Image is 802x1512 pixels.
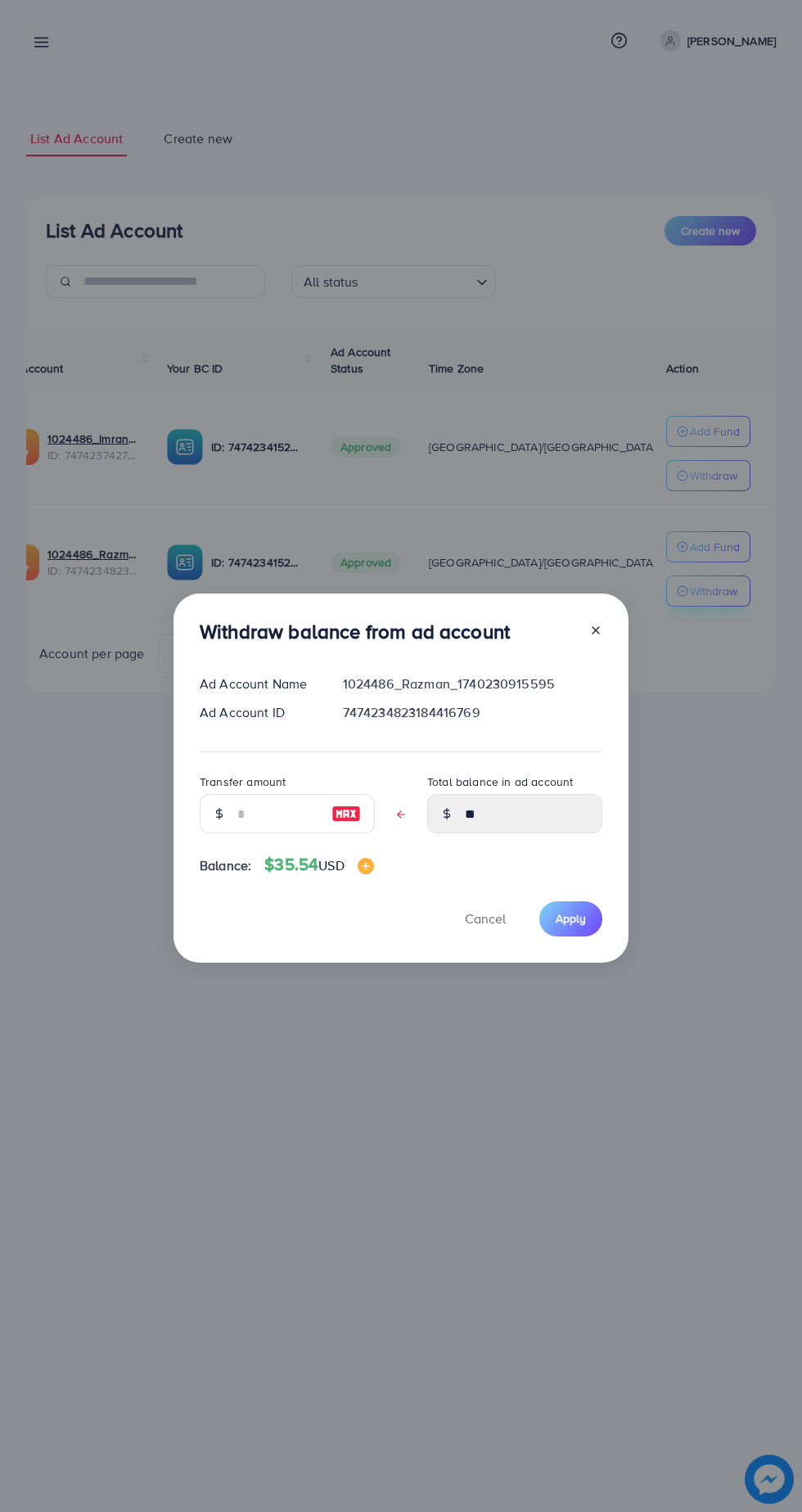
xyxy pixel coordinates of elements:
[444,901,526,937] button: Cancel
[187,675,330,693] div: Ad Account Name
[200,774,286,790] label: Transfer amount
[330,703,615,722] div: 7474234823184416769
[331,804,361,824] img: image
[200,856,251,875] span: Balance:
[330,675,615,693] div: 1024486_Razman_1740230915595
[465,909,506,928] span: Cancel
[358,858,374,874] img: image
[539,901,602,937] button: Apply
[556,910,586,927] span: Apply
[318,856,344,874] span: USD
[264,855,373,875] h4: $35.54
[187,703,330,722] div: Ad Account ID
[200,620,510,643] h3: Withdraw balance from ad account
[427,774,573,790] label: Total balance in ad account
